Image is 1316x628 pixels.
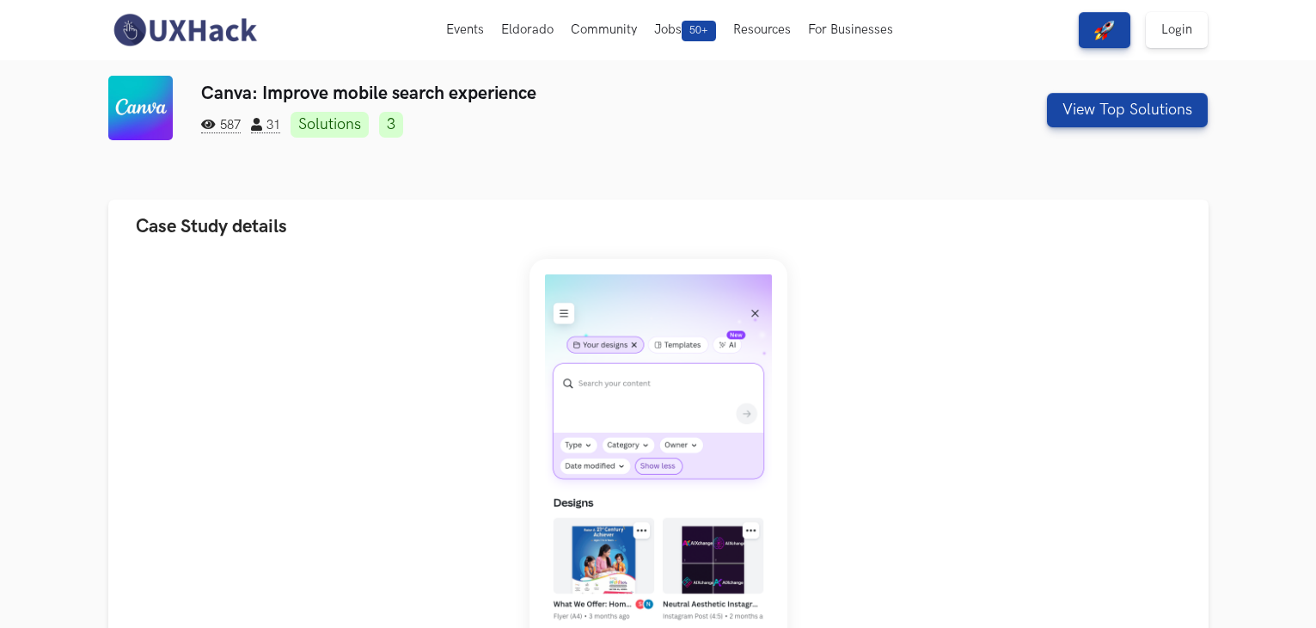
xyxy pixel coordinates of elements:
[1047,93,1208,127] button: View Top Solutions
[291,112,369,138] a: Solutions
[1146,12,1208,48] a: Login
[201,83,929,104] h3: Canva: Improve mobile search experience
[108,12,261,48] img: UXHack-logo.png
[136,215,287,238] span: Case Study details
[1094,20,1115,40] img: rocket
[108,200,1209,254] button: Case Study details
[682,21,716,41] span: 50+
[108,76,173,140] img: Canva logo
[379,112,403,138] a: 3
[201,118,241,133] span: 587
[251,118,280,133] span: 31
